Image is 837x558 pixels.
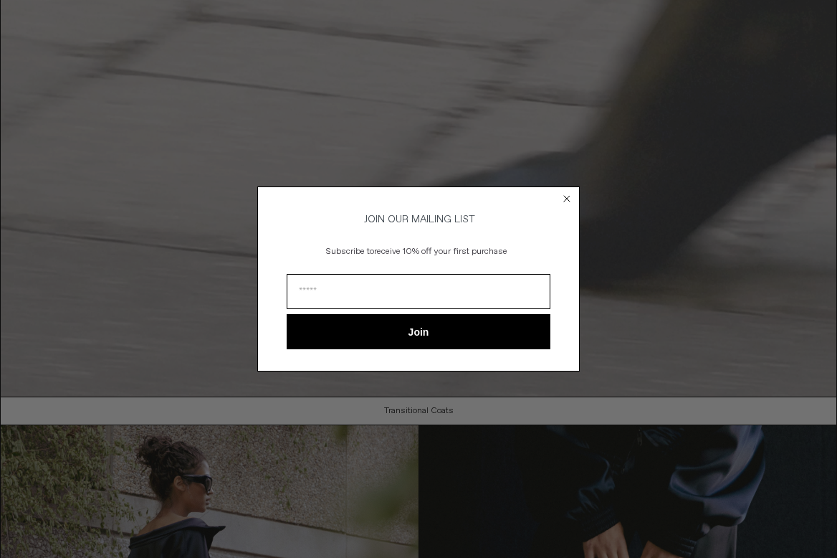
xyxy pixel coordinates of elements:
[374,246,507,257] span: receive 10% off your first purchase
[362,213,475,226] span: JOIN OUR MAILING LIST
[287,274,550,309] input: Email
[287,314,550,349] button: Join
[326,246,374,257] span: Subscribe to
[560,191,574,206] button: Close dialog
